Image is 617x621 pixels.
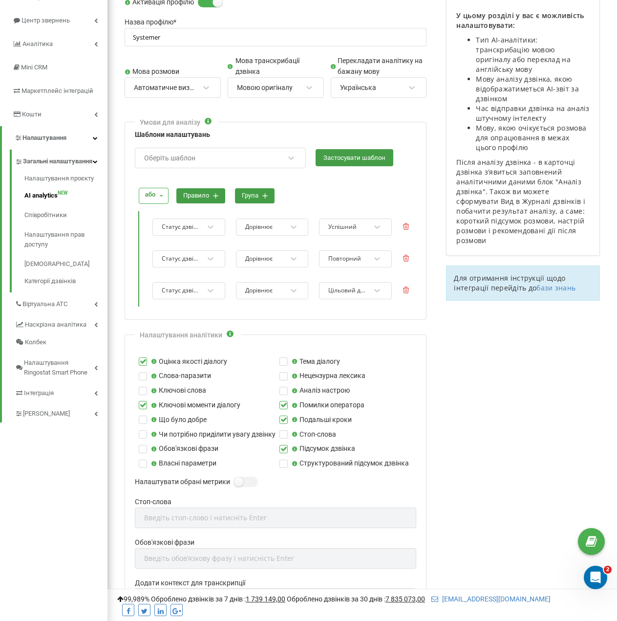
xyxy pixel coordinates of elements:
[24,388,54,398] span: Інтеграція
[140,117,200,127] div: Умови для аналізу
[24,186,107,205] a: AI analyticsNEW
[135,537,416,548] label: Обов'язкові фрази
[15,402,107,422] a: [PERSON_NAME]
[340,83,376,92] div: Українська
[15,313,107,333] a: Наскрізна аналітика
[2,126,107,150] a: Налаштування
[331,56,427,77] label: Перекладати аналітику на бажану мову
[135,477,230,488] label: Налаштувати обрані метрики
[24,225,107,254] a: Налаштування прав доступу
[134,83,197,92] div: Автоматичне визначення мови
[125,28,426,47] input: Назва профілю
[25,337,46,347] span: Колбек
[604,566,612,574] span: 2
[292,371,365,381] label: Нецензурна лексика
[292,429,336,440] label: Стоп-слова
[237,83,293,92] div: Мовою оригіналу
[476,104,590,123] li: Час відправки дзвінка на аналіз штучному інтелекту
[144,155,195,161] div: Оберіть шаблон
[23,409,70,419] span: [PERSON_NAME]
[135,578,416,589] label: Додати контекст для транскрипції
[476,35,590,74] li: Тип AI-аналітики: транскрибацію мовою оригіналу або переклад на англійську мову
[454,273,592,293] p: Для отримання інструкції щодо інтеграції перейдіть до
[476,74,590,104] li: Мову аналізу дзвінка, якою відображатиметься AI-звіт за дзвінком
[25,320,86,330] span: Наскрізна аналітика
[162,223,201,231] div: Статус дзвінка
[24,205,107,225] a: Співробітники
[21,64,47,71] span: Mini CRM
[21,87,93,94] span: Маркетплейс інтеграцій
[24,274,107,286] a: Категорії дзвінків
[22,299,67,309] span: Віртуальна АТС
[22,134,66,141] span: Налаштування
[162,287,201,294] div: Статус дзвінка
[151,400,240,411] label: Ключові моменти діалогу
[456,11,590,30] p: У цьому розділі у вас є можливість налаштовувати:
[151,595,285,603] span: Оброблено дзвінків за 7 днів :
[245,287,273,294] div: Дорівнює
[135,130,416,140] label: Шаблони налаштувань
[292,400,364,411] label: Помилки оператора
[125,17,426,28] label: Назва профілю *
[151,385,206,396] label: Ключові слова
[292,458,409,469] label: Структурований підсумок дзвінка
[24,358,94,377] span: Налаштування Ringostat Smart Phone
[151,356,227,367] label: Оцінка якості діалогу
[235,188,275,203] button: група
[15,333,107,351] a: Колбек
[22,40,53,47] span: Аналiтика
[245,255,273,263] div: Дорівнює
[117,595,149,603] span: 99,989%
[536,283,575,292] a: бази знань
[135,497,416,508] label: Стоп-слова
[24,254,107,274] a: [DEMOGRAPHIC_DATA]
[292,385,350,396] label: Аналіз настрою
[245,223,273,231] div: Дорівнює
[151,415,207,425] label: Що було добре
[176,188,225,203] button: правило
[228,56,324,77] label: Мова транскрибації дзвінка
[584,566,607,589] iframe: Intercom live chat
[23,156,92,166] span: Загальні налаштування
[21,17,70,24] span: Центр звернень
[246,595,285,603] u: 1 739 149,00
[24,174,107,186] a: Налаштування проєкту
[328,223,357,231] div: Успішний
[431,595,551,603] a: [EMAIL_ADDRESS][DOMAIN_NAME]
[287,595,425,603] span: Оброблено дзвінків за 30 днів :
[125,67,221,77] label: Мова розмови
[328,255,361,263] div: Повторний
[292,356,340,367] label: Тема діалогу
[151,429,276,440] label: Чи потрібно приділити увагу дзвінку
[15,150,107,170] a: Загальні налаштування
[151,444,218,454] label: Обов'язкові фрази
[22,111,42,118] span: Кошти
[15,381,107,402] a: Інтеграція
[151,458,216,469] label: Власні параметри
[328,287,368,294] div: Цільовий дзвінок
[151,371,211,381] label: Слова-паразити
[145,190,155,200] div: або
[15,351,107,381] a: Налаштування Ringostat Smart Phone
[292,415,352,425] label: Подальші кроки
[162,255,201,263] div: Статус дзвінка
[316,149,393,166] button: Застосувати шаблон
[140,330,222,340] div: Налаштування аналітики
[15,292,107,313] a: Віртуальна АТС
[385,595,425,603] u: 7 835 073,00
[292,444,355,454] label: Підсумок дзвінка
[476,123,590,153] li: Мову, якою очікується розмова для опрацювання в межах цього профілю
[456,157,590,245] p: Після аналізу дзвінка - в карточці дзвінка зʼявиться заповнений аналітичними даними блок "Аналіз ...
